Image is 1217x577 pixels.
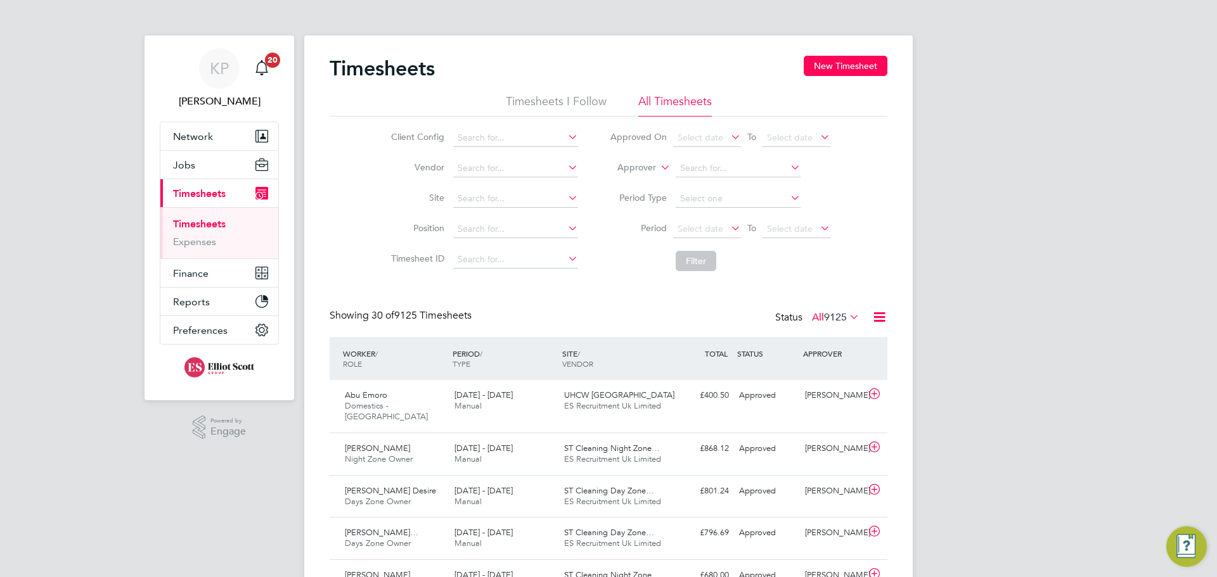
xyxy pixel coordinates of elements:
[775,309,862,327] div: Status
[160,94,279,109] span: Kimberley Phillips
[734,481,800,502] div: Approved
[160,357,279,377] a: Go to home page
[734,342,800,365] div: STATUS
[562,358,593,369] span: VENDOR
[345,496,411,507] span: Days Zone Owner
[345,527,418,538] span: [PERSON_NAME]…
[345,390,387,400] span: Abu Emoro
[210,60,229,77] span: KP
[145,35,294,400] nav: Main navigation
[610,222,667,234] label: Period
[1166,526,1207,567] button: Engage Resource Center
[824,311,847,324] span: 9125
[345,400,428,422] span: Domestics - [GEOGRAPHIC_DATA]
[812,311,860,324] label: All
[744,129,760,145] span: To
[173,236,216,248] a: Expenses
[804,56,887,76] button: New Timesheet
[173,218,226,230] a: Timesheets
[173,267,209,279] span: Finance
[638,94,712,117] li: All Timesheets
[800,385,866,406] div: [PERSON_NAME]
[454,538,482,548] span: Manual
[330,56,435,81] h2: Timesheets
[343,358,362,369] span: ROLE
[668,523,734,543] div: £796.69
[160,207,278,258] div: Timesheets
[454,496,482,507] span: Manual
[454,390,513,400] span: [DATE] - [DATE]
[577,348,580,358] span: /
[564,390,674,400] span: UHCW [GEOGRAPHIC_DATA]
[564,453,661,464] span: ES Recruitment Uk Limited
[734,523,800,543] div: Approved
[800,438,866,459] div: [PERSON_NAME]
[160,48,279,109] a: KP[PERSON_NAME]
[210,426,246,437] span: Engage
[668,481,734,502] div: £801.24
[387,162,444,173] label: Vendor
[371,309,472,322] span: 9125 Timesheets
[480,348,482,358] span: /
[564,485,654,496] span: ST Cleaning Day Zone…
[184,357,254,377] img: elliotscottgroup-logo-retina.png
[705,348,728,358] span: TOTAL
[506,94,607,117] li: Timesheets I Follow
[173,130,213,143] span: Network
[564,538,661,548] span: ES Recruitment Uk Limited
[449,342,559,375] div: PERIOD
[668,385,734,406] div: £400.50
[767,132,813,143] span: Select date
[678,223,723,234] span: Select date
[734,438,800,459] div: Approved
[453,190,578,208] input: Search for...
[564,443,660,453] span: ST Cleaning Night Zone…
[454,485,513,496] span: [DATE] - [DATE]
[668,438,734,459] div: £868.12
[387,192,444,203] label: Site
[173,324,228,336] span: Preferences
[375,348,378,358] span: /
[599,162,656,174] label: Approver
[453,251,578,269] input: Search for...
[454,527,513,538] span: [DATE] - [DATE]
[173,187,226,200] span: Timesheets
[676,251,716,271] button: Filter
[564,400,661,411] span: ES Recruitment Uk Limited
[371,309,394,322] span: 30 of
[676,160,801,177] input: Search for...
[345,485,436,496] span: [PERSON_NAME] Desire
[160,316,278,344] button: Preferences
[345,443,410,453] span: [PERSON_NAME]
[387,253,444,264] label: Timesheet ID
[345,538,411,548] span: Days Zone Owner
[453,160,578,177] input: Search for...
[800,523,866,543] div: [PERSON_NAME]
[800,481,866,502] div: [PERSON_NAME]
[340,342,449,375] div: WORKER
[387,222,444,234] label: Position
[454,443,513,453] span: [DATE] - [DATE]
[249,48,274,89] a: 20
[193,415,247,440] a: Powered byEngage
[160,288,278,315] button: Reports
[564,527,654,538] span: ST Cleaning Day Zone…
[564,496,661,507] span: ES Recruitment Uk Limited
[173,159,195,171] span: Jobs
[160,179,278,207] button: Timesheets
[160,122,278,150] button: Network
[330,309,474,322] div: Showing
[454,453,482,464] span: Manual
[454,400,482,411] span: Manual
[453,358,470,369] span: TYPE
[265,53,280,68] span: 20
[160,151,278,179] button: Jobs
[173,296,210,308] span: Reports
[453,129,578,147] input: Search for...
[453,220,578,238] input: Search for...
[345,453,413,464] span: Night Zone Owner
[676,190,801,208] input: Select one
[678,132,723,143] span: Select date
[610,192,667,203] label: Period Type
[767,223,813,234] span: Select date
